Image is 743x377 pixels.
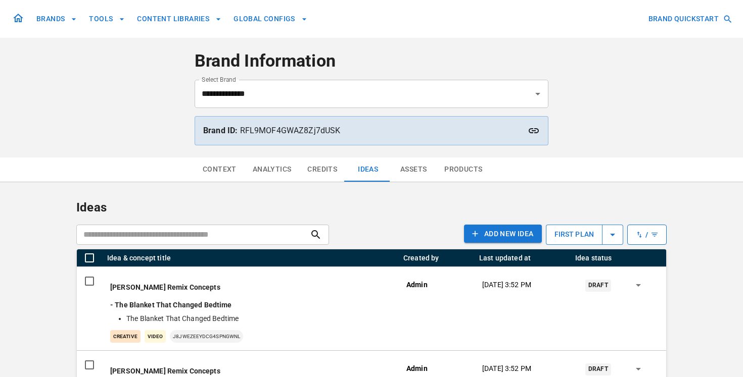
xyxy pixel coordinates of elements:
[479,254,531,262] div: Last updated at
[203,125,540,137] p: RFL9MOF4GWAZ8Zj7dUSK
[436,157,490,182] button: Products
[133,10,225,28] button: CONTENT LIBRARIES
[546,223,602,246] p: first plan
[467,255,472,260] button: Menu
[32,10,81,28] button: BRANDS
[245,157,300,182] button: Analytics
[195,157,245,182] button: Context
[110,330,141,343] p: creative
[482,363,531,374] p: [DATE] 3:52 PM
[659,255,664,260] button: Menu
[575,254,612,262] div: Idea status
[202,75,236,84] label: Select Brand
[406,363,428,374] p: Admin
[585,280,611,291] div: Draft
[563,255,568,260] button: Menu
[110,282,390,293] p: [PERSON_NAME] Remix Concepts
[585,363,611,375] div: Draft
[406,280,428,290] p: Admin
[170,330,243,343] p: j8jwezeeYdcG4SPnGwNL
[391,255,396,260] button: Menu
[229,10,311,28] button: GLOBAL CONFIGS
[110,282,390,310] p: - The Blanket That Changed Bedtime
[546,225,623,245] button: first plan
[110,366,390,376] p: [PERSON_NAME] Remix Concepts
[85,10,129,28] button: TOOLS
[482,280,531,290] p: [DATE] 3:52 PM
[464,225,542,243] button: Add NEW IDEA
[403,254,439,262] div: Created by
[391,157,436,182] button: Assets
[145,330,166,343] p: Video
[203,126,238,135] strong: Brand ID:
[531,87,545,101] button: Open
[126,313,386,324] li: The Blanket That Changed Bedtime
[464,225,542,245] a: Add NEW IDEA
[76,198,667,217] p: Ideas
[299,157,345,182] button: Credits
[345,157,391,182] button: Ideas
[195,50,548,72] h4: Brand Information
[107,254,171,262] div: Idea & concept title
[644,10,735,28] button: BRAND QUICKSTART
